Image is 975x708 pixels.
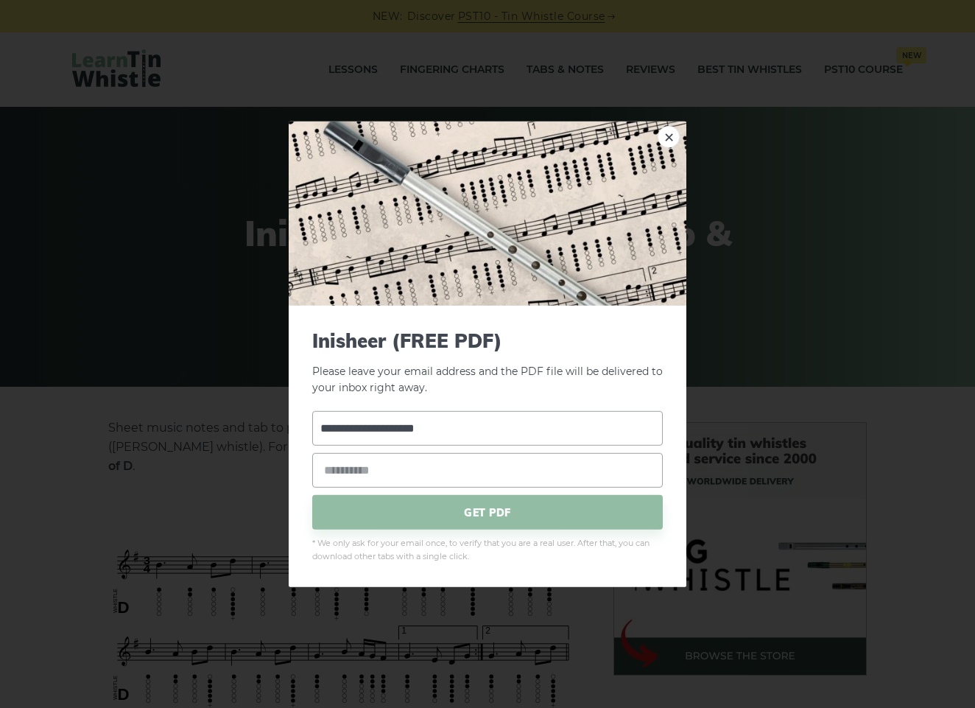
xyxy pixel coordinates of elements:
[312,537,663,564] span: * We only ask for your email once, to verify that you are a real user. After that, you can downlo...
[312,329,663,396] p: Please leave your email address and the PDF file will be delivered to your inbox right away.
[312,495,663,530] span: GET PDF
[658,125,680,147] a: ×
[289,121,686,305] img: Tin Whistle Tab Preview
[312,329,663,351] span: Inisheer (FREE PDF)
